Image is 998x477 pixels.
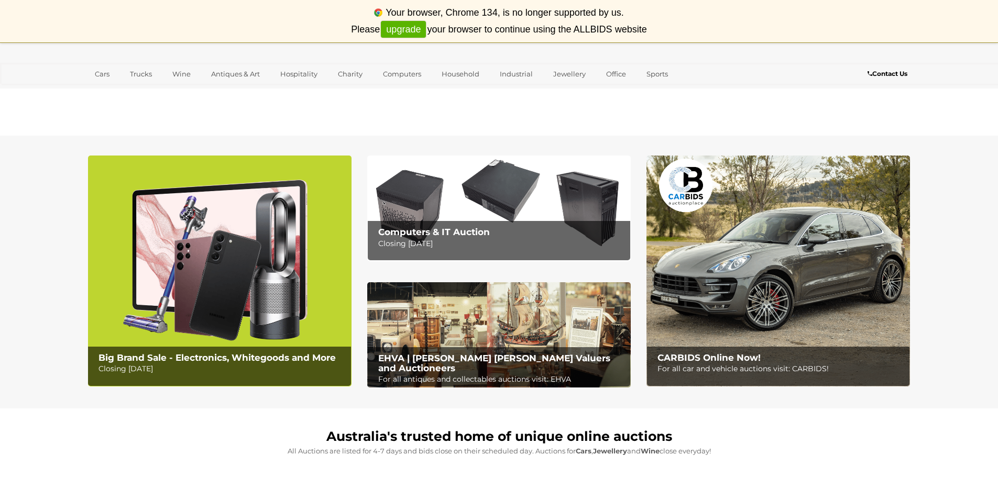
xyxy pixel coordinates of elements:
[93,429,905,444] h1: Australia's trusted home of unique online auctions
[88,65,116,83] a: Cars
[376,65,428,83] a: Computers
[93,445,905,457] p: All Auctions are listed for 4-7 days and bids close on their scheduled day. Auctions for , and cl...
[657,352,761,363] b: CARBIDS Online Now!
[88,156,352,386] img: Big Brand Sale - Electronics, Whitegoods and More
[493,65,540,83] a: Industrial
[381,21,426,38] a: upgrade
[646,156,910,386] img: CARBIDS Online Now!
[367,282,631,388] img: EHVA | Evans Hastings Valuers and Auctioneers
[378,373,625,386] p: For all antiques and collectables auctions visit: EHVA
[367,282,631,388] a: EHVA | Evans Hastings Valuers and Auctioneers EHVA | [PERSON_NAME] [PERSON_NAME] Valuers and Auct...
[98,362,345,375] p: Closing [DATE]
[378,227,490,237] b: Computers & IT Auction
[657,362,904,375] p: For all car and vehicle auctions visit: CARBIDS!
[868,68,910,80] a: Contact Us
[868,70,907,77] b: Contact Us
[331,65,369,83] a: Charity
[123,65,159,83] a: Trucks
[576,447,591,455] strong: Cars
[641,447,660,455] strong: Wine
[378,237,625,250] p: Closing [DATE]
[646,156,910,386] a: CARBIDS Online Now! CARBIDS Online Now! For all car and vehicle auctions visit: CARBIDS!
[599,65,633,83] a: Office
[593,447,627,455] strong: Jewellery
[640,65,675,83] a: Sports
[435,65,486,83] a: Household
[378,353,610,373] b: EHVA | [PERSON_NAME] [PERSON_NAME] Valuers and Auctioneers
[88,156,352,386] a: Big Brand Sale - Electronics, Whitegoods and More Big Brand Sale - Electronics, Whitegoods and Mo...
[204,65,267,83] a: Antiques & Art
[546,65,593,83] a: Jewellery
[367,156,631,261] img: Computers & IT Auction
[88,83,176,100] a: [GEOGRAPHIC_DATA]
[166,65,198,83] a: Wine
[273,65,324,83] a: Hospitality
[367,156,631,261] a: Computers & IT Auction Computers & IT Auction Closing [DATE]
[98,352,336,363] b: Big Brand Sale - Electronics, Whitegoods and More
